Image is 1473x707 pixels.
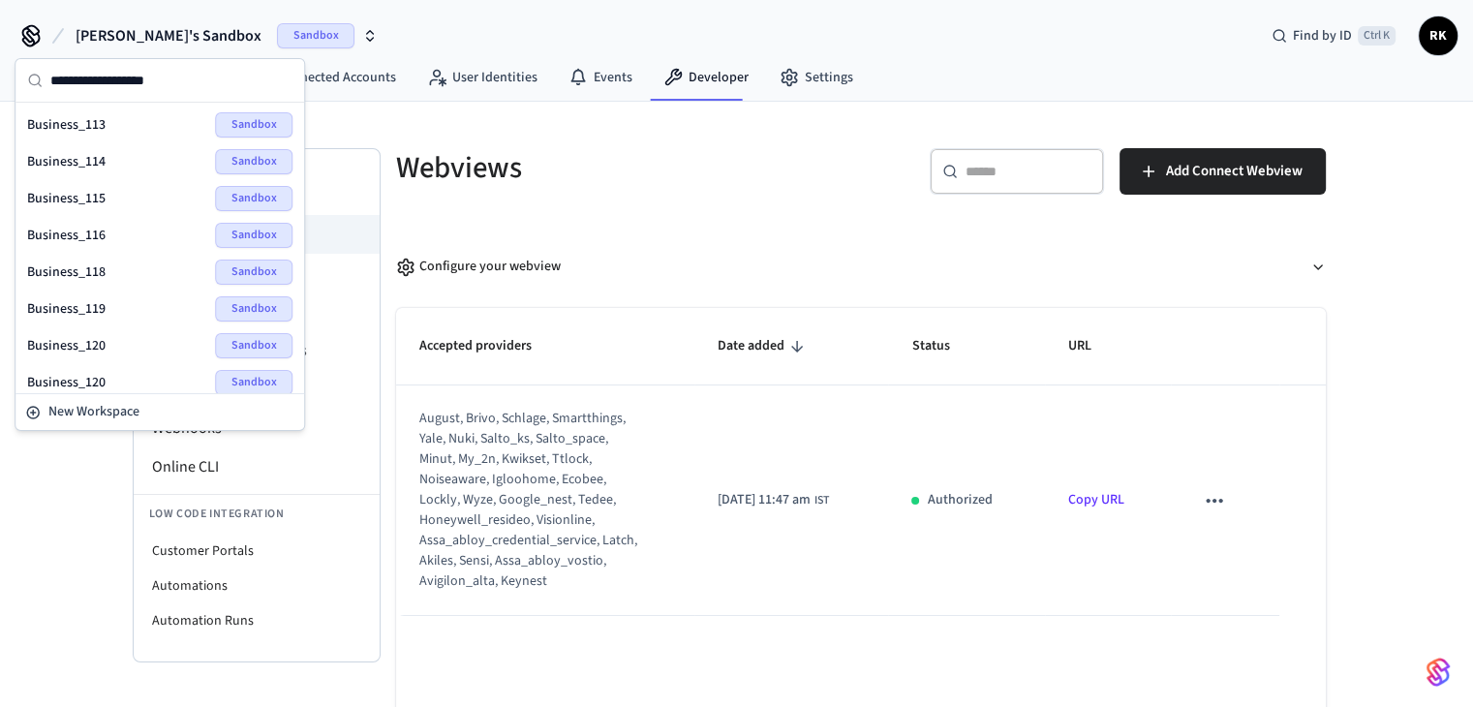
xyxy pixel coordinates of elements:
[814,492,829,509] span: IST
[236,60,412,95] a: Connected Accounts
[419,409,646,592] div: august, brivo, schlage, smartthings, yale, nuki, salto_ks, salto_space, minut, my_2n, kwikset, tt...
[396,148,849,188] h5: Webviews
[396,257,561,277] div: Configure your webview
[277,23,354,48] span: Sandbox
[134,494,380,534] li: Low Code Integration
[27,262,106,282] span: Business_118
[27,226,106,245] span: Business_116
[215,112,292,138] span: Sandbox
[718,490,829,510] div: Asia/Calcutta
[1421,18,1456,53] span: RK
[134,534,380,569] li: Customer Portals
[911,331,974,361] span: Status
[215,260,292,285] span: Sandbox
[48,402,139,422] span: New Workspace
[27,299,106,319] span: Business_119
[764,60,869,95] a: Settings
[1068,331,1117,361] span: URL
[1358,26,1396,46] span: Ctrl K
[76,24,261,47] span: [PERSON_NAME]'s Sandbox
[553,60,648,95] a: Events
[648,60,764,95] a: Developer
[215,370,292,395] span: Sandbox
[134,447,380,486] li: Online CLI
[412,60,553,95] a: User Identities
[1427,657,1450,688] img: SeamLogoGradient.69752ec5.svg
[27,152,106,171] span: Business_114
[215,186,292,211] span: Sandbox
[27,115,106,135] span: Business_113
[419,331,557,361] span: Accepted providers
[134,569,380,603] li: Automations
[1068,490,1124,509] a: Copy URL
[215,296,292,322] span: Sandbox
[1419,16,1458,55] button: RK
[17,396,302,428] button: New Workspace
[718,331,810,361] span: Date added
[215,149,292,174] span: Sandbox
[15,103,304,393] div: Suggestions
[1293,26,1352,46] span: Find by ID
[396,241,1326,292] button: Configure your webview
[1166,159,1303,184] span: Add Connect Webview
[215,333,292,358] span: Sandbox
[1256,18,1411,53] div: Find by IDCtrl K
[27,189,106,208] span: Business_115
[27,373,106,392] span: Business_120
[134,603,380,638] li: Automation Runs
[215,223,292,248] span: Sandbox
[1120,148,1326,195] button: Add Connect Webview
[27,336,106,355] span: Business_120
[718,490,811,510] span: [DATE] 11:47 am
[396,308,1326,616] table: sticky table
[927,490,992,510] p: Authorized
